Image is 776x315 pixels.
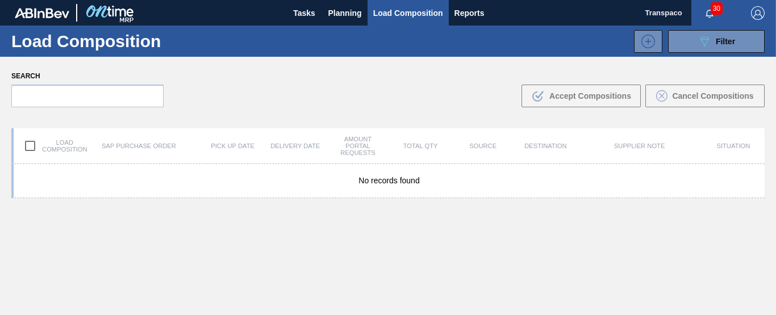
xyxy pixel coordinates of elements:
img: Logout [751,6,765,20]
div: Load composition [14,134,76,158]
span: Tasks [292,6,317,20]
span: Reports [454,6,485,20]
div: New Load Composition [628,30,662,53]
button: Filter [668,30,765,53]
div: SAP Purchase Order [76,142,201,149]
div: Amount Portal Requests [327,136,389,156]
span: 30 [711,2,723,15]
button: Notifications [691,5,728,21]
div: Pick up Date [202,142,264,149]
div: Situation [702,142,765,149]
button: Accept Compositions [521,85,641,107]
span: Filter [716,37,735,46]
div: Delivery Date [264,142,327,149]
span: Accept Compositions [549,91,631,100]
h1: Load Composition [11,35,186,48]
span: Planning [328,6,362,20]
label: Search [11,68,164,85]
div: Source [452,142,514,149]
div: Supplier Note [577,142,702,149]
span: Cancel Compositions [672,91,753,100]
div: Total Qty [389,142,452,149]
span: No records found [358,176,419,185]
button: Cancel Compositions [645,85,765,107]
img: TNhmsLtSVTkK8tSr43FrP2fwEKptu5GPRR3wAAAABJRU5ErkJggg== [15,8,69,18]
div: Destination [514,142,577,149]
span: Load Composition [373,6,443,20]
